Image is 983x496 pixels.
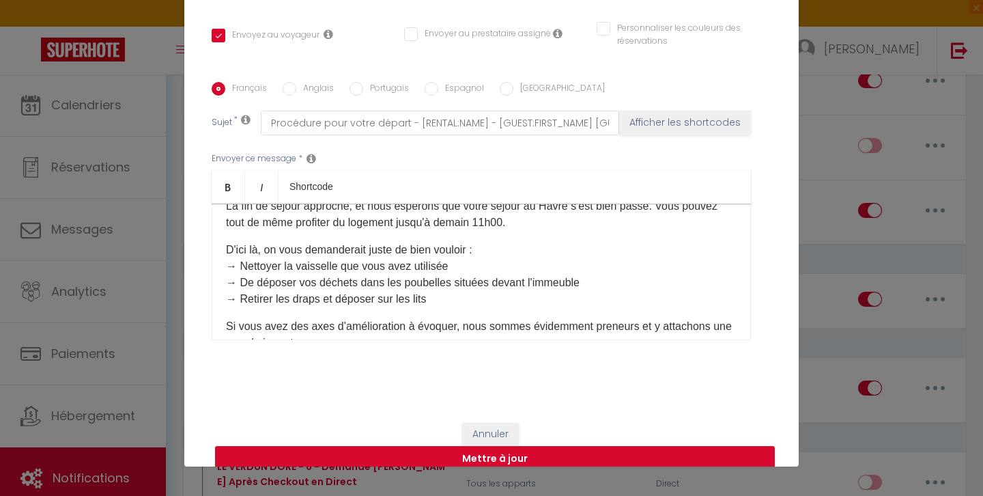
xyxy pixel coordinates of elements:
p: D'ici là, on vous demanderait juste de bien vouloir : → Nettoyer la vaisselle que vous avez util... [226,242,737,307]
label: Espagnol [438,82,484,97]
label: Sujet [212,116,232,130]
label: Français [225,82,267,97]
button: Afficher les shortcodes [619,111,751,135]
a: Bold [212,170,245,203]
i: Envoyer au voyageur [324,29,333,40]
p: Si vous avez des axes d’amélioration à évoquer, nous sommes évidemment preneurs et y attachon... [226,318,737,351]
p: La fin de séjour approche, et nous espérons que votre séjour au Havre s'est bien passé. Vous ... [226,198,737,231]
a: Shortcode [279,170,344,203]
i: Envoyer au prestataire si il est assigné [553,28,562,39]
i: Message [307,153,316,164]
a: Italic [245,170,279,203]
button: Mettre à jour [215,446,775,472]
i: Subject [241,114,251,125]
label: Portugais [363,82,409,97]
label: Anglais [296,82,334,97]
label: Envoyer ce message [212,152,296,165]
button: Annuler [462,423,519,446]
label: [GEOGRAPHIC_DATA] [513,82,605,97]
